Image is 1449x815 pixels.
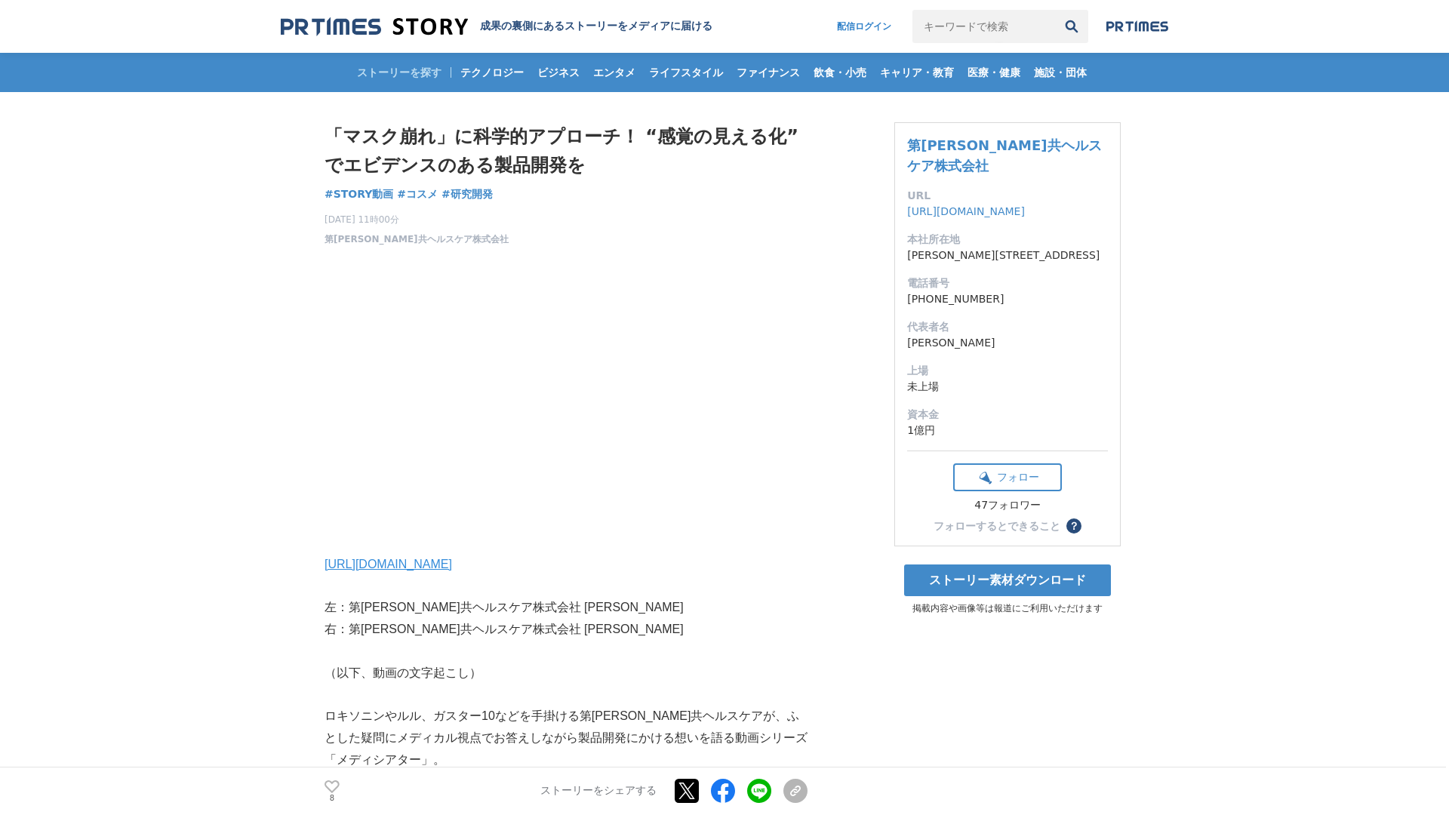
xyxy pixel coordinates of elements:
dt: 上場 [907,363,1108,379]
dt: 資本金 [907,407,1108,423]
dd: 未上場 [907,379,1108,395]
span: 施設・団体 [1028,66,1093,79]
button: 検索 [1055,10,1088,43]
h1: 「マスク崩れ」に科学的アプローチ！ “感覚の見える化”でエビデンスのある製品開発を [325,122,808,180]
span: ビジネス [531,66,586,79]
a: #コスメ [397,186,438,202]
h2: 成果の裏側にあるストーリーをメディアに届ける [480,20,712,33]
dd: [PERSON_NAME] [907,335,1108,351]
a: エンタメ [587,53,641,92]
button: ？ [1066,518,1081,534]
input: キーワードで検索 [912,10,1055,43]
a: 成果の裏側にあるストーリーをメディアに届ける 成果の裏側にあるストーリーをメディアに届ける [281,17,712,37]
a: ファイナンス [731,53,806,92]
a: 第[PERSON_NAME]共ヘルスケア株式会社 [325,232,509,246]
a: #STORY動画 [325,186,393,202]
dd: [PHONE_NUMBER] [907,291,1108,307]
a: ビジネス [531,53,586,92]
p: （以下、動画の文字起こし） [325,663,808,684]
span: #コスメ [397,187,438,201]
a: #研究開発 [441,186,493,202]
a: 第[PERSON_NAME]共ヘルスケア株式会社 [907,137,1101,174]
div: 47フォロワー [953,499,1062,512]
span: #STORY動画 [325,187,393,201]
span: 医療・健康 [961,66,1026,79]
dt: 電話番号 [907,275,1108,291]
a: 医療・健康 [961,53,1026,92]
a: [URL][DOMAIN_NAME] [325,558,452,570]
a: [URL][DOMAIN_NAME] [907,205,1025,217]
p: 8 [325,795,340,802]
dt: 代表者名 [907,319,1108,335]
img: prtimes [1106,20,1168,32]
dd: [PERSON_NAME][STREET_ADDRESS] [907,248,1108,263]
span: ファイナンス [731,66,806,79]
dt: URL [907,188,1108,204]
p: 掲載内容や画像等は報道にご利用いただけます [894,602,1121,615]
span: キャリア・教育 [874,66,960,79]
a: ストーリー素材ダウンロード [904,564,1111,596]
a: 施設・団体 [1028,53,1093,92]
div: フォローするとできること [934,521,1060,531]
a: 飲食・小売 [808,53,872,92]
p: ロキソニンやルル、ガスター10などを手掛ける第[PERSON_NAME]共ヘルスケアが、ふとした疑問にメディカル視点でお答えしながら製品開発にかける想いを語る動画シリーズ「メディシアター」。 [325,706,808,770]
a: キャリア・教育 [874,53,960,92]
dd: 1億円 [907,423,1108,438]
button: フォロー [953,463,1062,491]
a: 配信ログイン [822,10,906,43]
span: 飲食・小売 [808,66,872,79]
span: ？ [1069,521,1079,531]
p: ストーリーをシェアする [540,785,657,798]
a: テクノロジー [454,53,530,92]
span: テクノロジー [454,66,530,79]
p: 左：第[PERSON_NAME]共ヘルスケア株式会社 [PERSON_NAME] [325,597,808,619]
span: ライフスタイル [643,66,729,79]
a: ライフスタイル [643,53,729,92]
img: 成果の裏側にあるストーリーをメディアに届ける [281,17,468,37]
p: 右：第[PERSON_NAME]共ヘルスケア株式会社 [PERSON_NAME] [325,619,808,641]
dt: 本社所在地 [907,232,1108,248]
span: エンタメ [587,66,641,79]
span: #研究開発 [441,187,493,201]
span: [DATE] 11時00分 [325,213,509,226]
